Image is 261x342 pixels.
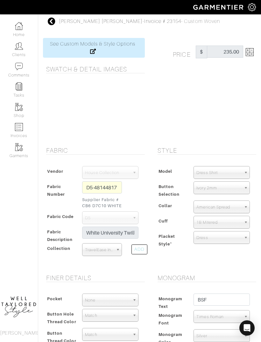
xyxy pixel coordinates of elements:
span: Monogram Text [159,294,182,311]
img: garments-icon-b7da505a4dc4fd61783c78ac3ca0ef83fa9d6f193b1c9dc38574b1d14d53ca28.png [15,103,23,111]
span: $ [196,46,207,58]
span: Model [159,167,172,176]
span: TravelEase Insert V24061 [85,244,113,256]
img: garmentier-logo-header-white-b43fb05a5012e4ada735d5af1a66efaba907eab6374d6393d1fbf88cb4ef424d.png [190,2,248,13]
div: Open Intercom Messenger [239,320,255,336]
a: Invoice # 23154 [144,18,181,24]
h5: Fabric [46,147,145,154]
img: comment-icon-a0a6a9ef722e966f86d9cbdc48e553b5cf19dbc54f86b18d962a5391bc8f6eb6.png [15,62,23,70]
img: orders-icon-0abe47150d42831381b5fb84f609e132dff9fe21cb692f30cb5eec754e2cba89.png [15,123,23,131]
a: See Custom Models & Style Options [43,38,145,58]
h5: Style [158,147,256,154]
h5: Price [173,46,195,58]
span: House Collection [85,166,130,179]
span: Button Selection [159,182,180,199]
img: gear-icon-white-bd11855cb880d31180b6d7d6211b90ccbf57a29d726f0c71d8c61bd08dd39cc2.png [248,3,256,11]
img: garments-icon-b7da505a4dc4fd61783c78ac3ca0ef83fa9d6f193b1c9dc38574b1d14d53ca28.png [15,143,23,151]
span: Cuff [159,216,168,226]
span: 1B Mitered [196,216,241,229]
span: Monogram Font [159,311,182,328]
span: Button Hole Thread Color [47,309,76,326]
h5: Swatch & Detail Images [46,65,145,73]
span: American Spread [196,201,241,214]
img: clients-icon-6bae9207a08558b7cb47a8932f037763ab4055f8c8b6bfacd5dc20c3e0201464.png [15,42,23,50]
span: Pocket [47,294,62,303]
span: Placket Style [159,232,175,249]
span: Fabric Code [47,212,74,221]
h5: Finer Details [46,274,145,282]
span: Fabric Description [47,227,73,244]
h5: Monogram [158,274,256,282]
a: [PERSON_NAME] [PERSON_NAME] [59,18,143,24]
img: Open Price Breakdown [246,48,254,56]
span: Ivory 2mm [196,182,241,194]
span: Dress Shirt [196,166,241,179]
span: Match [85,309,130,322]
span: Vendor [47,167,63,176]
span: Collection [47,244,71,253]
span: Collar [159,201,172,210]
span: D5 [85,212,130,224]
span: None [85,294,130,307]
img: dashboard-icon-dbcd8f5a0b271acd01030246c82b418ddd0df26cd7fceb0bd07c9910d44c42f6.png [15,22,23,30]
div: - - Custom Woven [59,18,220,25]
small: Supplier Fabric # CB6 D7C10 WHITE [82,197,122,209]
span: Times Roman [196,310,241,323]
img: reminder-icon-8004d30b9f0a5d33ae49ab947aed9ed385cf756f9e5892f1edd6e32f2345188e.png [15,83,23,91]
div: ADD [131,244,147,254]
span: Match [85,328,130,341]
span: Dress [196,231,241,244]
span: Fabric Number [47,182,65,199]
